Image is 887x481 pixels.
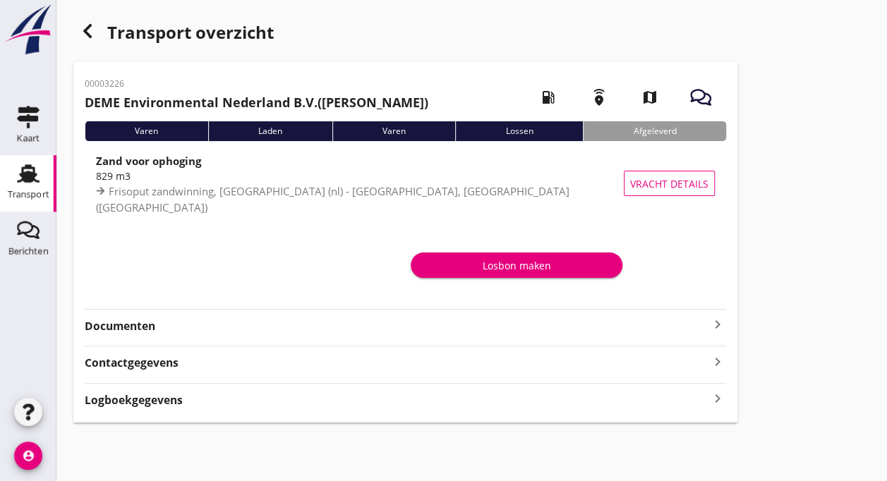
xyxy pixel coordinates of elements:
[85,94,318,111] strong: DEME Environmental Nederland B.V.
[579,78,619,117] i: emergency_share
[8,190,49,199] div: Transport
[96,154,201,168] strong: Zand voor ophoging
[529,78,568,117] i: local_gas_station
[3,4,54,56] img: logo-small.a267ee39.svg
[85,78,428,90] p: 00003226
[17,133,40,142] div: Kaart
[85,121,208,141] div: Varen
[709,389,726,408] i: keyboard_arrow_right
[14,442,42,470] i: account_circle
[630,78,670,117] i: map
[85,392,183,408] strong: Logboekgegevens
[422,258,611,273] div: Losbon maken
[85,93,428,112] h2: ([PERSON_NAME])
[709,352,726,371] i: keyboard_arrow_right
[583,121,726,141] div: Afgeleverd
[332,121,456,141] div: Varen
[96,169,632,183] div: 829 m3
[73,17,737,51] div: Transport overzicht
[411,252,622,278] button: Losbon maken
[96,184,569,214] span: Frisoput zandwinning, [GEOGRAPHIC_DATA] (nl) - [GEOGRAPHIC_DATA], [GEOGRAPHIC_DATA] ([GEOGRAPHIC_...
[8,246,49,255] div: Berichten
[624,171,715,196] button: Vracht details
[709,316,726,333] i: keyboard_arrow_right
[208,121,332,141] div: Laden
[630,176,708,191] span: Vracht details
[455,121,583,141] div: Lossen
[85,152,726,214] a: Zand voor ophoging829 m3Frisoput zandwinning, [GEOGRAPHIC_DATA] (nl) - [GEOGRAPHIC_DATA], [GEOGRA...
[85,318,709,334] strong: Documenten
[85,355,179,371] strong: Contactgegevens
